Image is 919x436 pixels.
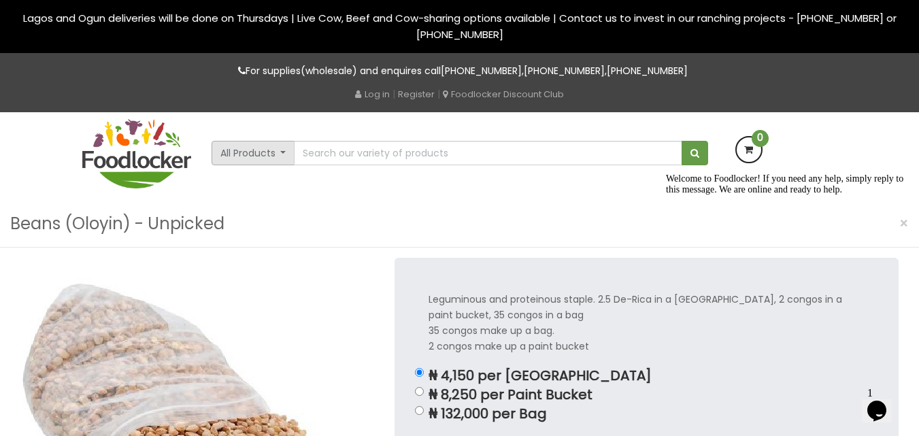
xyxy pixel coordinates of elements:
[443,88,564,101] a: Foodlocker Discount Club
[355,88,390,101] a: Log in
[429,368,865,384] p: ₦ 4,150 per [GEOGRAPHIC_DATA]
[429,406,865,422] p: ₦ 132,000 per Bag
[862,382,905,422] iframe: chat widget
[392,87,395,101] span: |
[10,211,224,237] h3: Beans (Oloyin) - Unpicked
[661,168,905,375] iframe: chat widget
[294,141,682,165] input: Search our variety of products
[5,5,250,27] div: Welcome to Foodlocker! If you need any help, simply reply to this message. We are online and read...
[415,387,424,396] input: ₦ 8,250 per Paint Bucket
[437,87,440,101] span: |
[607,64,688,78] a: [PHONE_NUMBER]
[429,387,865,403] p: ₦ 8,250 per Paint Bucket
[429,292,865,354] p: Leguminous and proteinous staple. 2.5 De-Rica in a [GEOGRAPHIC_DATA], 2 congos in a paint bucket,...
[415,368,424,377] input: ₦ 4,150 per [GEOGRAPHIC_DATA]
[82,119,191,188] img: FoodLocker
[212,141,295,165] button: All Products
[23,11,897,41] span: Lagos and Ogun deliveries will be done on Thursdays | Live Cow, Beef and Cow-sharing options avai...
[752,130,769,147] span: 0
[441,64,522,78] a: [PHONE_NUMBER]
[82,63,837,79] p: For supplies(wholesale) and enquires call , ,
[524,64,605,78] a: [PHONE_NUMBER]
[5,5,243,27] span: Welcome to Foodlocker! If you need any help, simply reply to this message. We are online and read...
[398,88,435,101] a: Register
[415,406,424,415] input: ₦ 132,000 per Bag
